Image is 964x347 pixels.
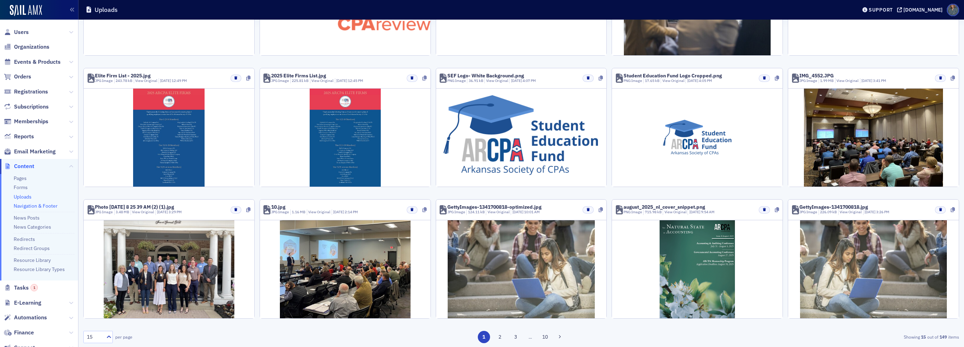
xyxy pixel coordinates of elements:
[114,209,130,215] div: 3.48 MB
[624,209,642,215] div: PNG Image
[478,331,490,343] button: 1
[114,78,133,84] div: 243.78 kB
[14,58,61,66] span: Events & Products
[511,78,523,83] span: [DATE]
[819,209,837,215] div: 226.09 kB
[799,78,817,84] div: JPG Image
[14,203,57,209] a: Navigation & Footer
[14,215,40,221] a: News Posts
[160,78,172,83] span: [DATE]
[4,148,56,155] a: Email Marketing
[840,209,862,214] a: View Original
[687,78,699,83] span: [DATE]
[624,78,642,84] div: PNG Image
[865,209,876,214] span: [DATE]
[643,78,660,84] div: 17.65 kB
[524,209,540,214] span: 10:01 AM
[447,204,542,209] div: GettyImages-1341700818-optimized.jpg
[4,133,34,140] a: Reports
[348,78,363,83] span: 12:45 PM
[510,331,522,343] button: 3
[14,284,38,292] span: Tasks
[95,209,113,215] div: JPG Image
[523,78,536,83] span: 4:07 PM
[486,78,508,83] a: View Original
[466,209,485,215] div: 124.11 kB
[4,28,29,36] a: Users
[14,103,49,111] span: Subscriptions
[345,209,358,214] span: 2:14 PM
[168,209,182,214] span: 3:29 PM
[799,204,868,209] div: GettyImages-1341700818.jpg
[643,209,662,215] div: 715.98 kB
[689,209,701,214] span: [DATE]
[662,78,684,83] a: View Original
[873,78,886,83] span: 3:41 PM
[14,329,34,336] span: Finance
[4,43,49,51] a: Organizations
[447,73,524,78] div: SEF Logo- White Background.png
[525,334,535,340] span: …
[157,209,168,214] span: [DATE]
[4,329,34,336] a: Finance
[488,209,510,214] a: View Original
[494,331,506,343] button: 2
[869,7,893,13] div: Support
[14,266,65,272] a: Resource Library Types
[271,204,285,209] div: 10.jpg
[333,209,345,214] span: [DATE]
[4,58,61,66] a: Events & Products
[799,73,834,78] div: IMG_4552.JPG
[947,4,959,16] span: Profile
[290,78,309,84] div: 225.81 kB
[271,209,289,215] div: JPG Image
[938,334,948,340] strong: 149
[701,209,715,214] span: 9:54 AM
[10,5,42,16] img: SailAMX
[14,148,56,155] span: Email Marketing
[4,118,48,125] a: Memberships
[799,209,817,215] div: JPG Image
[14,194,32,200] a: Uploads
[14,299,41,307] span: E-Learning
[467,78,483,84] div: 36.91 kB
[14,43,49,51] span: Organizations
[14,257,51,263] a: Resource Library
[14,245,50,251] a: Redirect Groups
[14,314,47,321] span: Automations
[87,333,102,341] div: 15
[14,175,27,181] a: Pages
[14,224,51,230] a: News Categories
[14,184,28,190] a: Forms
[4,162,34,170] a: Content
[4,103,49,111] a: Subscriptions
[290,209,306,215] div: 1.16 MB
[271,78,289,84] div: JPG Image
[30,284,38,291] div: 1
[4,73,31,81] a: Orders
[624,73,722,78] div: Student Education Fund Logo Cropped.png
[4,299,41,307] a: E-Learning
[95,204,174,209] div: Photo [DATE] 8 25 39 AM (2) (1).jpg
[95,6,118,14] h1: Uploads
[836,78,859,83] a: View Original
[135,78,157,83] a: View Original
[624,204,705,209] div: august_2025_nl_cover_snippet.png
[539,331,551,343] button: 10
[447,78,466,84] div: PNG Image
[14,118,48,125] span: Memberships
[512,209,524,214] span: [DATE]
[14,162,34,170] span: Content
[4,284,38,292] a: Tasks1
[861,78,873,83] span: [DATE]
[920,334,927,340] strong: 15
[672,334,959,340] div: Showing out of items
[14,73,31,81] span: Orders
[14,28,29,36] span: Users
[4,88,48,96] a: Registrations
[172,78,187,83] span: 12:49 PM
[665,209,687,214] a: View Original
[699,78,712,83] span: 4:05 PM
[903,7,943,13] div: [DOMAIN_NAME]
